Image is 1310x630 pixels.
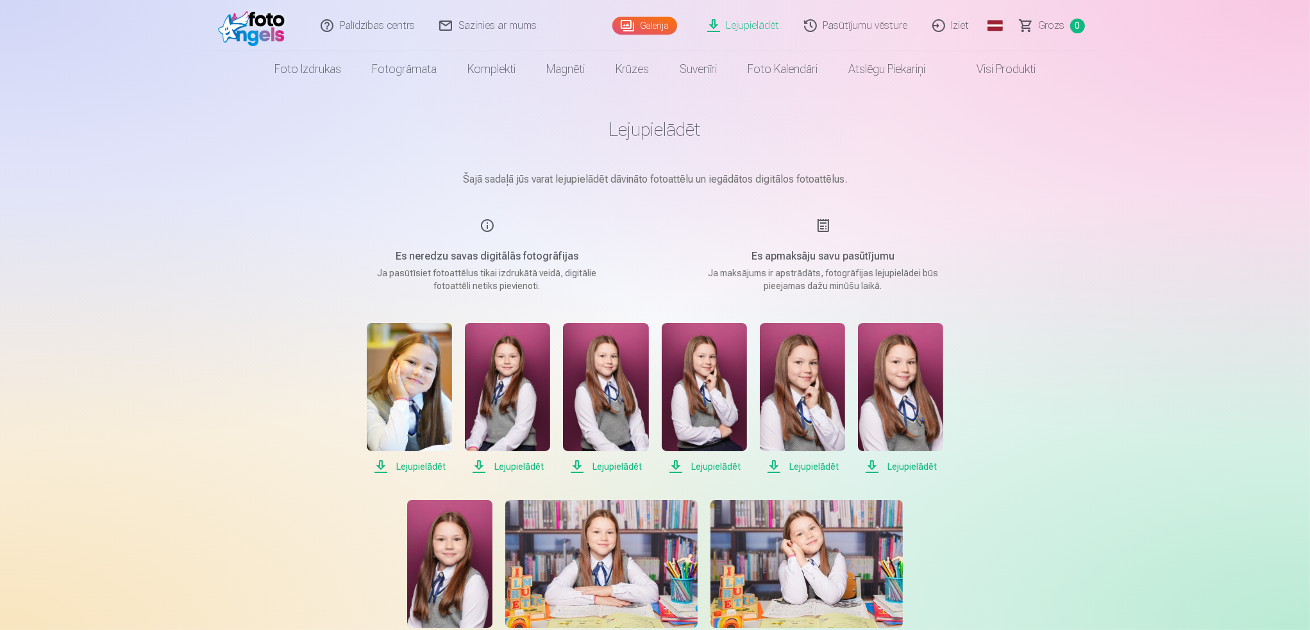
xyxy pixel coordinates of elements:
[259,51,357,87] a: Foto izdrukas
[662,459,747,474] span: Lejupielādēt
[941,51,1051,87] a: Visi produkti
[452,51,531,87] a: Komplekti
[357,51,452,87] a: Fotogrāmata
[335,172,976,187] p: Šajā sadaļā jūs varat lejupielādēt dāvināto fotoattēlu un iegādātos digitālos fotoattēlus.
[760,323,845,474] a: Lejupielādēt
[1070,19,1085,33] span: 0
[858,323,943,474] a: Lejupielādēt
[662,323,747,474] a: Lejupielādēt
[367,459,452,474] span: Lejupielādēt
[600,51,664,87] a: Krūzes
[563,459,648,474] span: Lejupielādēt
[465,323,550,474] a: Lejupielādēt
[465,459,550,474] span: Lejupielādēt
[335,118,976,141] h1: Lejupielādēt
[563,323,648,474] a: Lejupielādēt
[701,267,945,292] p: Ja maksājums ir apstrādāts, fotogrāfijas lejupielādei būs pieejamas dažu minūšu laikā.
[858,459,943,474] span: Lejupielādēt
[367,323,452,474] a: Lejupielādēt
[760,459,845,474] span: Lejupielādēt
[732,51,833,87] a: Foto kalendāri
[833,51,941,87] a: Atslēgu piekariņi
[1039,18,1065,33] span: Grozs
[218,5,292,46] img: /fa1
[612,17,677,35] a: Galerija
[701,249,945,264] h5: Es apmaksāju savu pasūtījumu
[664,51,732,87] a: Suvenīri
[365,249,609,264] h5: Es neredzu savas digitālās fotogrāfijas
[531,51,600,87] a: Magnēti
[365,267,609,292] p: Ja pasūtīsiet fotoattēlus tikai izdrukātā veidā, digitālie fotoattēli netiks pievienoti.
